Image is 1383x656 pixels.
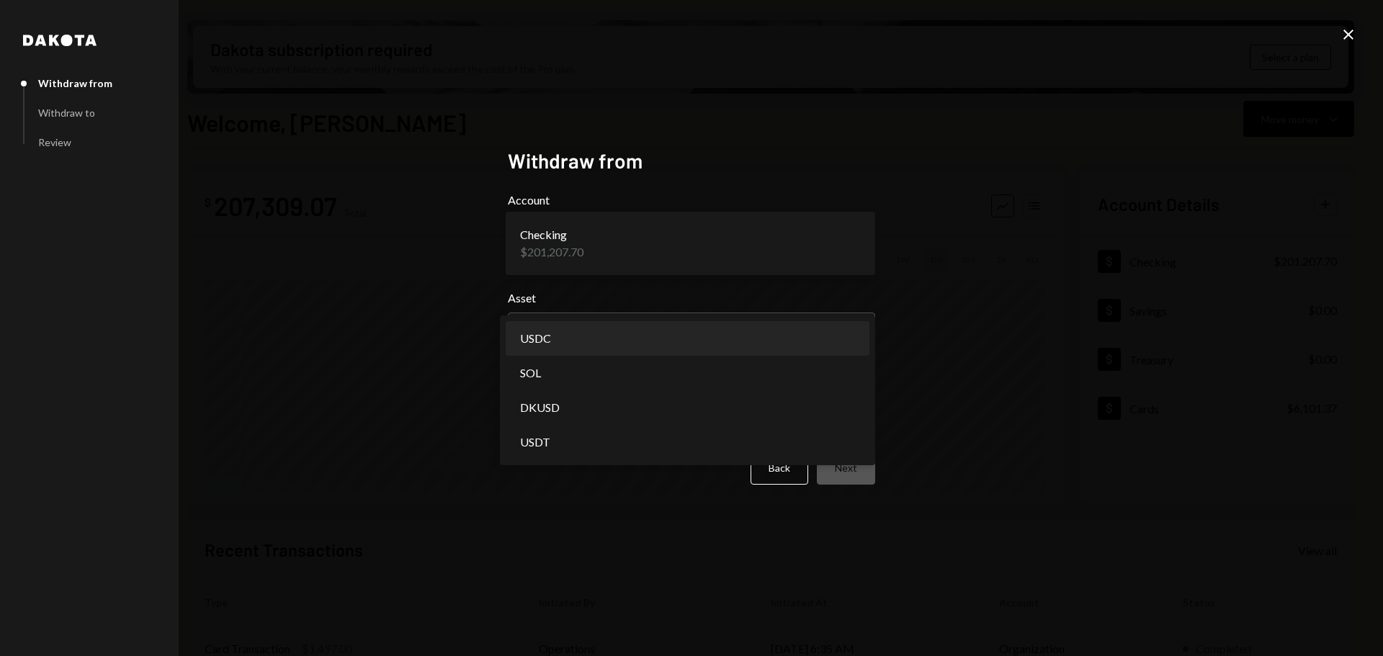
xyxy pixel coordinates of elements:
div: Withdraw to [38,107,95,119]
span: SOL [520,364,541,382]
button: Account [508,215,875,272]
button: Asset [508,313,875,353]
span: USDT [520,433,550,451]
button: Back [751,451,808,485]
span: USDC [520,330,551,347]
span: DKUSD [520,399,560,416]
label: Asset [508,289,875,307]
div: Review [38,136,71,148]
h2: Withdraw from [508,147,875,175]
label: Account [508,192,875,209]
div: Withdraw from [38,77,112,89]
